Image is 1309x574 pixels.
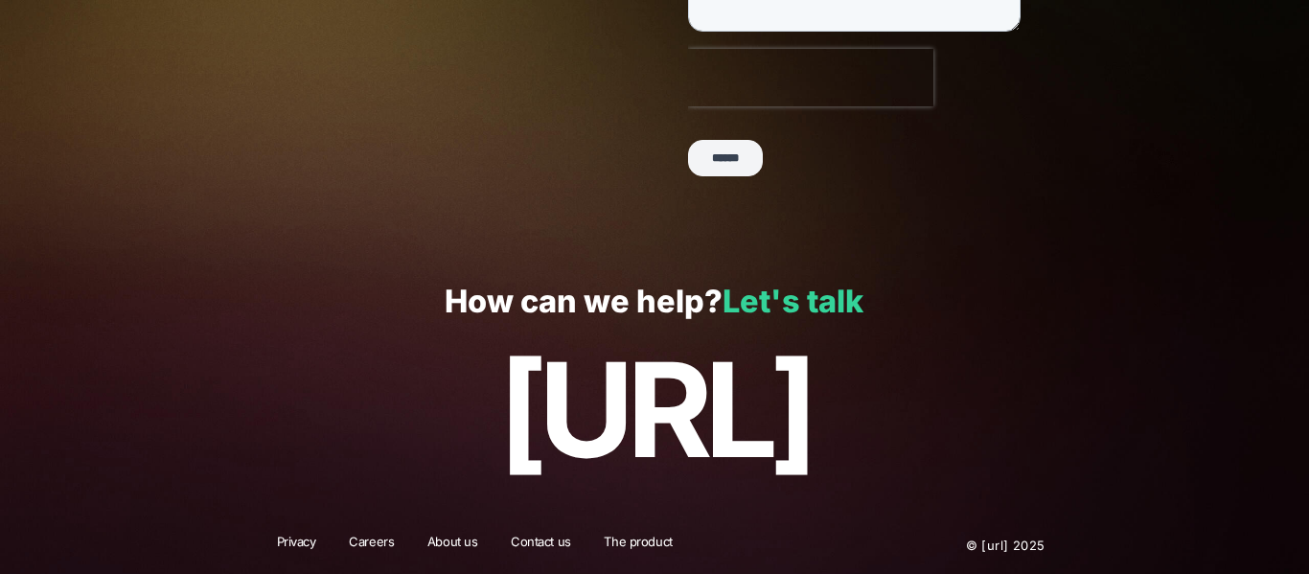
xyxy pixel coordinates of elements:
[336,533,406,558] a: Careers
[41,336,1267,484] p: [URL]
[591,533,684,558] a: The product
[723,283,863,320] a: Let's talk
[415,533,491,558] a: About us
[264,533,329,558] a: Privacy
[850,533,1045,558] p: © [URL] 2025
[41,285,1267,320] p: How can we help?
[498,533,584,558] a: Contact us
